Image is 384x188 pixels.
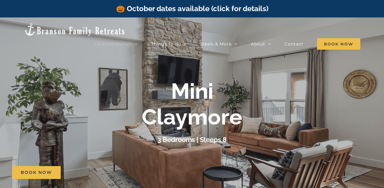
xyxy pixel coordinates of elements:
a: About [251,38,271,50]
a: Vacation homes [94,38,138,50]
a: Things to do [151,38,187,50]
a: Deals & More [200,38,237,50]
a: Contact [285,38,303,50]
span: Vacation homes [94,42,132,46]
a: Book Now [12,166,61,179]
span: About [251,42,265,46]
img: Branson Family Retreats Logo [24,23,126,36]
span: Contact [285,42,303,46]
h3: 3 Bedrooms | Sleeps 8 [157,136,227,143]
span: Book Now [21,170,52,175]
b: Mini Claymore [142,78,242,130]
a: 🎃 October dates available (click for details) [116,4,268,13]
span: Things to do [151,42,181,46]
span: Deals & More [200,42,232,46]
nav: Main Menu [94,38,360,50]
span: Book Now [317,38,360,50]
